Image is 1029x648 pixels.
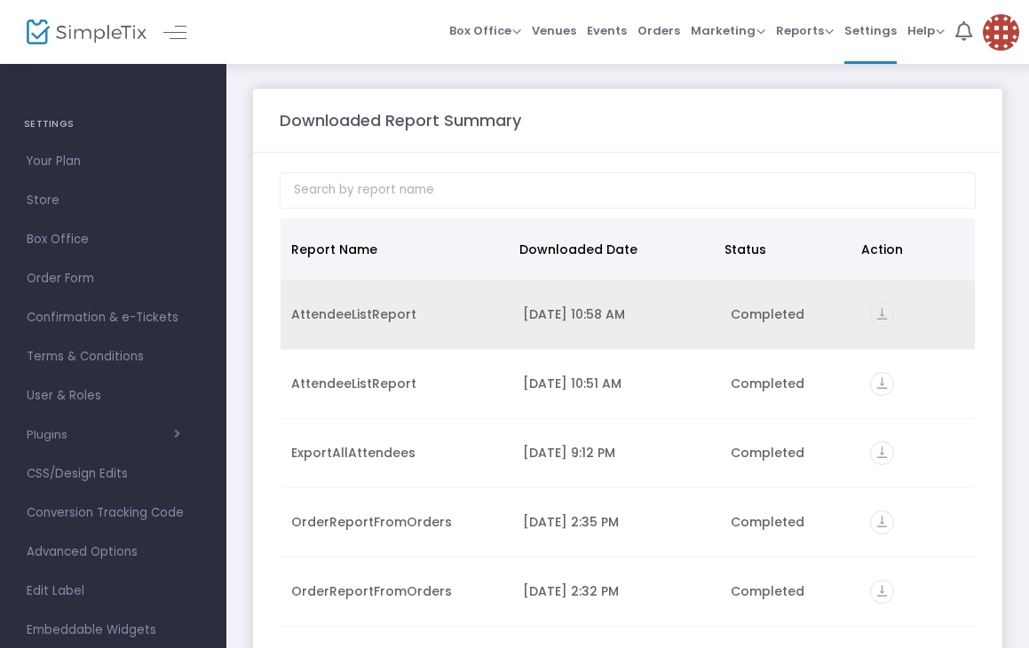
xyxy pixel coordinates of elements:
th: Status [714,218,851,281]
div: 8/14/2025 10:51 AM [523,375,710,392]
div: 8/6/2025 2:35 PM [523,513,710,531]
h4: SETTINGS [24,107,202,142]
i: vertical_align_bottom [870,372,894,396]
span: Edit Label [27,580,200,603]
div: Completed [731,444,848,462]
span: Order Form [27,267,200,290]
div: https://go.SimpleTix.com/gmg89 [870,580,964,604]
a: vertical_align_bottom [870,446,894,464]
div: AttendeeListReport [291,375,502,392]
div: https://go.SimpleTix.com/vvy8y [870,372,964,396]
i: vertical_align_bottom [870,441,894,465]
span: Store [27,189,200,212]
span: Marketing [691,22,765,39]
div: OrderReportFromOrders [291,513,502,531]
div: AttendeeListReport [291,305,502,323]
a: vertical_align_bottom [870,377,894,395]
i: vertical_align_bottom [870,303,894,327]
i: vertical_align_bottom [870,510,894,534]
a: vertical_align_bottom [870,516,894,533]
span: Confirmation & e-Tickets [27,306,200,329]
input: Search by report name [280,172,976,209]
div: ExportAllAttendees [291,444,502,462]
span: Box Office [449,22,521,39]
div: https://go.SimpleTix.com/v0b9b [870,303,964,327]
a: vertical_align_bottom [870,585,894,603]
div: 8/14/2025 10:58 AM [523,305,710,323]
span: CSS/Design Edits [27,462,200,486]
span: Venues [532,8,576,53]
div: Completed [731,305,848,323]
div: https://go.SimpleTix.com/0vcjh [870,510,964,534]
span: Orders [637,8,680,53]
th: Action [851,218,964,281]
span: Conversion Tracking Code [27,502,200,525]
th: Report Name [281,218,509,281]
th: Downloaded Date [509,218,714,281]
div: 8/6/2025 2:32 PM [523,582,710,600]
span: Box Office [27,228,200,251]
div: https://go.SimpleTix.com/f9jdp [870,441,964,465]
span: Events [587,8,627,53]
span: Terms & Conditions [27,345,200,368]
span: Embeddable Widgets [27,619,200,642]
button: Plugins [27,428,180,442]
div: Completed [731,582,848,600]
div: Completed [731,513,848,531]
span: Reports [776,22,834,39]
div: Completed [731,375,848,392]
i: vertical_align_bottom [870,580,894,604]
span: Help [907,22,945,39]
span: Your Plan [27,150,200,173]
div: 8/6/2025 9:12 PM [523,444,710,462]
span: Settings [844,8,897,53]
span: Advanced Options [27,541,200,564]
span: User & Roles [27,384,200,407]
m-panel-title: Downloaded Report Summary [280,108,521,132]
a: vertical_align_bottom [870,308,894,326]
div: OrderReportFromOrders [291,582,502,600]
